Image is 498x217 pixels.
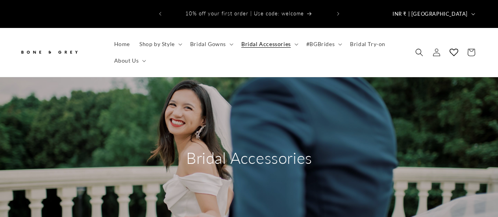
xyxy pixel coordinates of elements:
[302,36,345,52] summary: #BGBrides
[114,57,139,64] span: About Us
[411,44,428,61] summary: Search
[185,10,304,17] span: 10% off your first order | Use code: welcome
[109,36,135,52] a: Home
[139,41,175,48] span: Shop by Style
[135,36,185,52] summary: Shop by Style
[350,41,385,48] span: Bridal Try-on
[17,43,102,62] a: Bone and Grey Bridal
[345,36,390,52] a: Bridal Try-on
[330,6,347,21] button: Next announcement
[20,46,79,59] img: Bone and Grey Bridal
[190,41,226,48] span: Bridal Gowns
[174,148,324,168] h2: Bridal Accessories
[392,10,468,18] span: INR ₹ | [GEOGRAPHIC_DATA]
[237,36,302,52] summary: Bridal Accessories
[241,41,291,48] span: Bridal Accessories
[114,41,130,48] span: Home
[306,41,335,48] span: #BGBrides
[152,6,169,21] button: Previous announcement
[109,52,150,69] summary: About Us
[185,36,237,52] summary: Bridal Gowns
[388,6,478,21] button: INR ₹ | [GEOGRAPHIC_DATA]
